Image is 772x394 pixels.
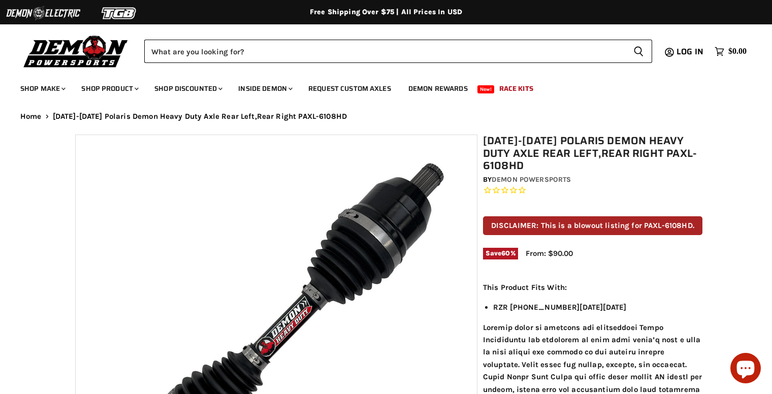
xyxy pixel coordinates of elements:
[501,249,510,257] span: 60
[492,175,571,184] a: Demon Powersports
[710,44,752,59] a: $0.00
[728,47,747,56] span: $0.00
[492,78,541,99] a: Race Kits
[477,85,495,93] span: New!
[301,78,399,99] a: Request Custom Axles
[231,78,299,99] a: Inside Demon
[74,78,145,99] a: Shop Product
[493,301,702,313] li: RZR [PHONE_NUMBER][DATE][DATE]
[20,33,132,69] img: Demon Powersports
[526,249,573,258] span: From: $90.00
[483,281,702,293] p: This Product Fits With:
[144,40,652,63] form: Product
[20,112,42,121] a: Home
[5,4,81,23] img: Demon Electric Logo 2
[81,4,157,23] img: TGB Logo 2
[483,185,702,196] span: Rated 0.0 out of 5 stars 0 reviews
[625,40,652,63] button: Search
[727,353,764,386] inbox-online-store-chat: Shopify online store chat
[672,47,710,56] a: Log in
[401,78,475,99] a: Demon Rewards
[13,74,744,99] ul: Main menu
[53,112,347,121] span: [DATE]-[DATE] Polaris Demon Heavy Duty Axle Rear Left,Rear Right PAXL-6108HD
[677,45,703,58] span: Log in
[483,248,518,259] span: Save %
[144,40,625,63] input: Search
[483,216,702,235] p: DISCLAIMER: This is a blowout listing for PAXL-6108HD.
[147,78,229,99] a: Shop Discounted
[483,135,702,172] h1: [DATE]-[DATE] Polaris Demon Heavy Duty Axle Rear Left,Rear Right PAXL-6108HD
[13,78,72,99] a: Shop Make
[483,174,702,185] div: by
